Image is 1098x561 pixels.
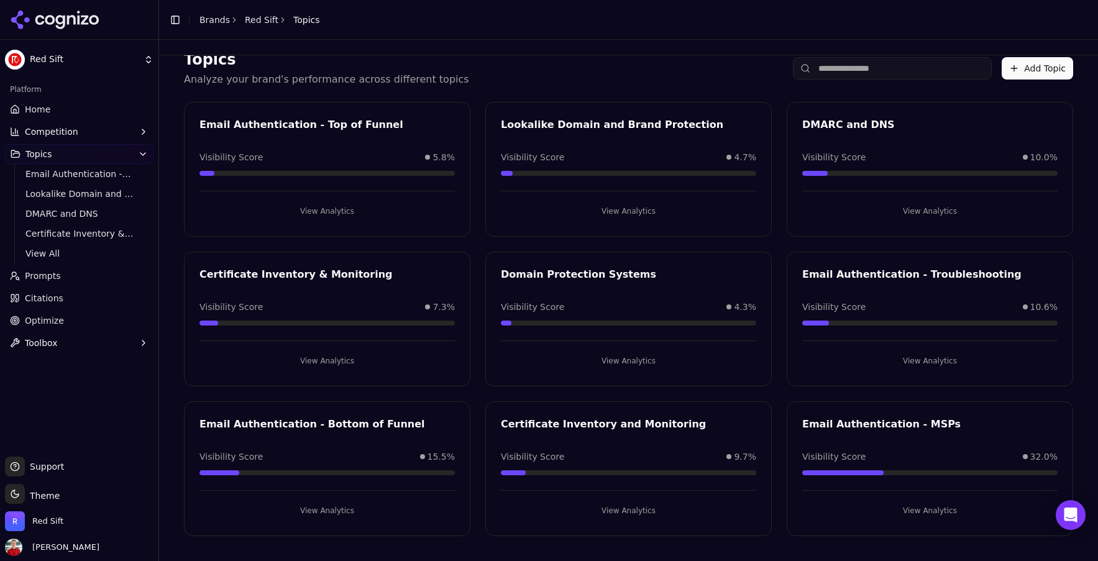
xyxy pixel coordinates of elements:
span: 4.3% [734,301,756,313]
span: 32.0% [1030,450,1058,463]
span: Red Sift [30,54,139,65]
a: Lookalike Domain and Brand Protection [21,185,139,203]
span: 7.3% [432,301,455,313]
span: Prompts [25,270,61,282]
a: Prompts [5,266,153,286]
span: 4.7% [734,151,756,163]
div: Platform [5,80,153,99]
button: View Analytics [199,351,455,371]
button: Add Topic [1002,57,1073,80]
button: View Analytics [802,501,1058,521]
div: Email Authentication - Bottom of Funnel [199,417,455,432]
button: View Analytics [199,501,455,521]
span: 10.0% [1030,151,1058,163]
div: DMARC and DNS [802,117,1058,132]
a: Home [5,99,153,119]
span: Email Authentication - Top of Funnel [25,168,134,180]
div: Lookalike Domain and Brand Protection [501,117,756,132]
span: [PERSON_NAME] [27,542,99,553]
div: Certificate Inventory and Monitoring [501,417,756,432]
span: Visibility Score [199,450,263,463]
button: View Analytics [501,501,756,521]
button: View Analytics [501,351,756,371]
span: Lookalike Domain and Brand Protection [25,188,134,200]
span: Citations [25,292,63,304]
span: Red Sift [32,516,63,527]
div: Email Authentication - Top of Funnel [199,117,455,132]
a: Red Sift [245,14,278,26]
button: View Analytics [802,201,1058,221]
a: Certificate Inventory & Monitoring [21,225,139,242]
img: Red Sift [5,511,25,531]
div: Email Authentication - Troubleshooting [802,267,1058,282]
span: 15.5% [428,450,455,463]
a: Email Authentication - Top of Funnel [21,165,139,183]
button: Open organization switcher [5,511,63,531]
button: View Analytics [199,201,455,221]
div: Open Intercom Messenger [1056,500,1086,530]
a: Optimize [5,311,153,331]
div: Certificate Inventory & Monitoring [199,267,455,282]
span: Competition [25,125,78,138]
a: View All [21,245,139,262]
span: 9.7% [734,450,756,463]
span: Certificate Inventory & Monitoring [25,227,134,240]
span: 10.6% [1030,301,1058,313]
span: Support [25,460,64,473]
button: Toolbox [5,333,153,353]
button: Competition [5,122,153,142]
span: Visibility Score [199,151,263,163]
span: Topics [25,148,52,160]
span: Visibility Score [501,301,564,313]
button: Open user button [5,539,99,556]
a: Brands [199,15,230,25]
div: Domain Protection Systems [501,267,756,282]
p: Analyze your brand's performance across different topics [184,72,469,87]
span: Visibility Score [802,450,866,463]
span: 5.8% [432,151,455,163]
button: View Analytics [501,201,756,221]
nav: breadcrumb [199,14,320,26]
div: Email Authentication - MSPs [802,417,1058,432]
span: View All [25,247,134,260]
span: Visibility Score [501,151,564,163]
span: Topics [293,14,320,26]
a: Citations [5,288,153,308]
span: Theme [25,491,60,501]
h1: Topics [184,50,469,70]
span: Toolbox [25,337,58,349]
span: Home [25,103,50,116]
span: Visibility Score [199,301,263,313]
img: Jack Lilley [5,539,22,556]
span: Visibility Score [802,301,866,313]
button: View Analytics [802,351,1058,371]
img: Red Sift [5,50,25,70]
span: Optimize [25,314,64,327]
span: Visibility Score [802,151,866,163]
a: DMARC and DNS [21,205,139,222]
button: Topics [5,144,153,164]
span: Visibility Score [501,450,564,463]
span: DMARC and DNS [25,208,134,220]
